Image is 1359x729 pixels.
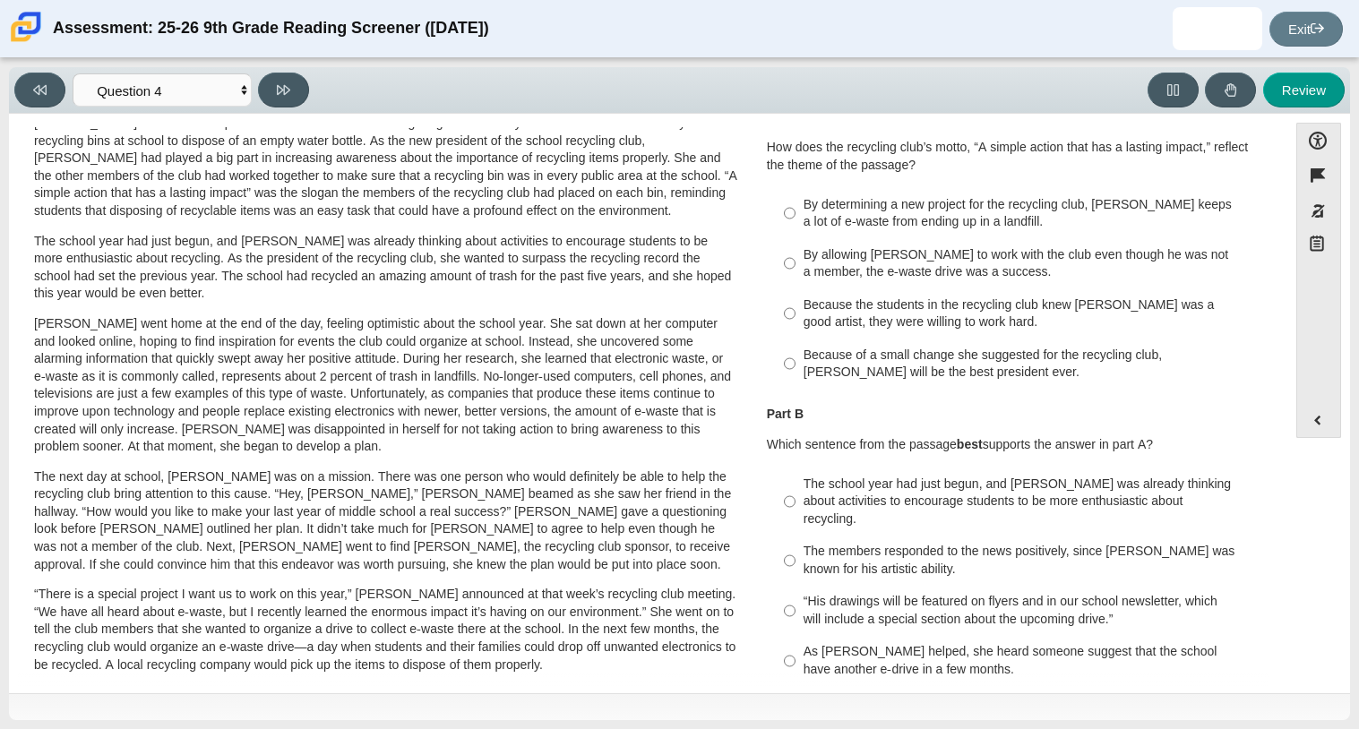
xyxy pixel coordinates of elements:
p: “There is a special project I want us to work on this year,” [PERSON_NAME] announced at that week... [34,586,737,673]
p: [PERSON_NAME] went home at the end of the day, feeling optimistic about the school year. She sat ... [34,315,737,456]
b: Part B [767,406,804,422]
div: Because of a small change she suggested for the recycling club, [PERSON_NAME] will be the best pr... [804,347,1256,382]
div: Because the students in the recycling club knew [PERSON_NAME] was a good artist, they were willin... [804,296,1256,331]
img: jonatan.abarcagarc.8YrqGG [1203,14,1232,43]
div: The members responded to the news positively, since [PERSON_NAME] was known for his artistic abil... [804,543,1256,578]
div: Assessment: 25-26 9th Grade Reading Screener ([DATE]) [53,7,489,50]
p: Which sentence from the passage supports the answer in part A? [767,436,1265,454]
div: “His drawings will be featured on flyers and in our school newsletter, which will include a speci... [804,593,1256,628]
div: By allowing [PERSON_NAME] to work with the club even though he was not a member, the e-waste driv... [804,246,1256,281]
p: The next day at school, [PERSON_NAME] was on a mission. There was one person who would definitely... [34,468,737,574]
p: [PERSON_NAME] looked on with pride as she observed a fellow eighth grader casually walk over to o... [34,115,737,220]
div: Assessment items [18,123,1278,686]
div: By determining a new project for the recycling club, [PERSON_NAME] keeps a lot of e-waste from en... [804,196,1256,231]
button: Expand menu. Displays the button labels. [1297,403,1340,437]
p: The school year had just begun, and [PERSON_NAME] was already thinking about activities to encour... [34,233,737,303]
button: Raise Your Hand [1205,73,1256,107]
button: Toggle response masking [1296,193,1341,228]
button: Notepad [1296,228,1341,265]
div: The school year had just begun, and [PERSON_NAME] was already thinking about activities to encour... [804,476,1256,528]
div: As [PERSON_NAME] helped, she heard someone suggest that the school have another e-drive in a few ... [804,643,1256,678]
button: Flag item [1296,158,1341,193]
button: Review [1263,73,1345,107]
a: Carmen School of Science & Technology [7,33,45,48]
b: best [957,436,983,452]
a: Exit [1269,12,1343,47]
img: Carmen School of Science & Technology [7,8,45,46]
p: How does the recycling club’s motto, “A simple action that has a lasting impact,” reflect the the... [767,139,1265,174]
button: Open Accessibility Menu [1296,123,1341,158]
